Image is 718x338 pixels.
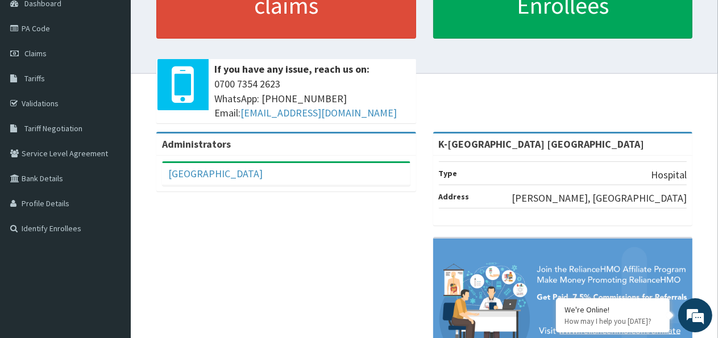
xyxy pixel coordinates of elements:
span: Claims [24,48,47,59]
b: Address [439,191,470,202]
b: Administrators [162,137,231,151]
a: [EMAIL_ADDRESS][DOMAIN_NAME] [240,106,397,119]
p: Hospital [651,168,687,182]
b: Type [439,168,458,178]
strong: K-[GEOGRAPHIC_DATA] [GEOGRAPHIC_DATA] [439,137,645,151]
div: We're Online! [565,304,661,315]
p: How may I help you today? [565,316,661,326]
span: Tariffs [24,73,45,84]
b: If you have any issue, reach us on: [214,62,370,76]
p: [PERSON_NAME], [GEOGRAPHIC_DATA] [512,191,687,206]
a: [GEOGRAPHIC_DATA] [168,167,263,180]
span: 0700 7354 2623 WhatsApp: [PHONE_NUMBER] Email: [214,77,410,120]
span: Tariff Negotiation [24,123,82,133]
